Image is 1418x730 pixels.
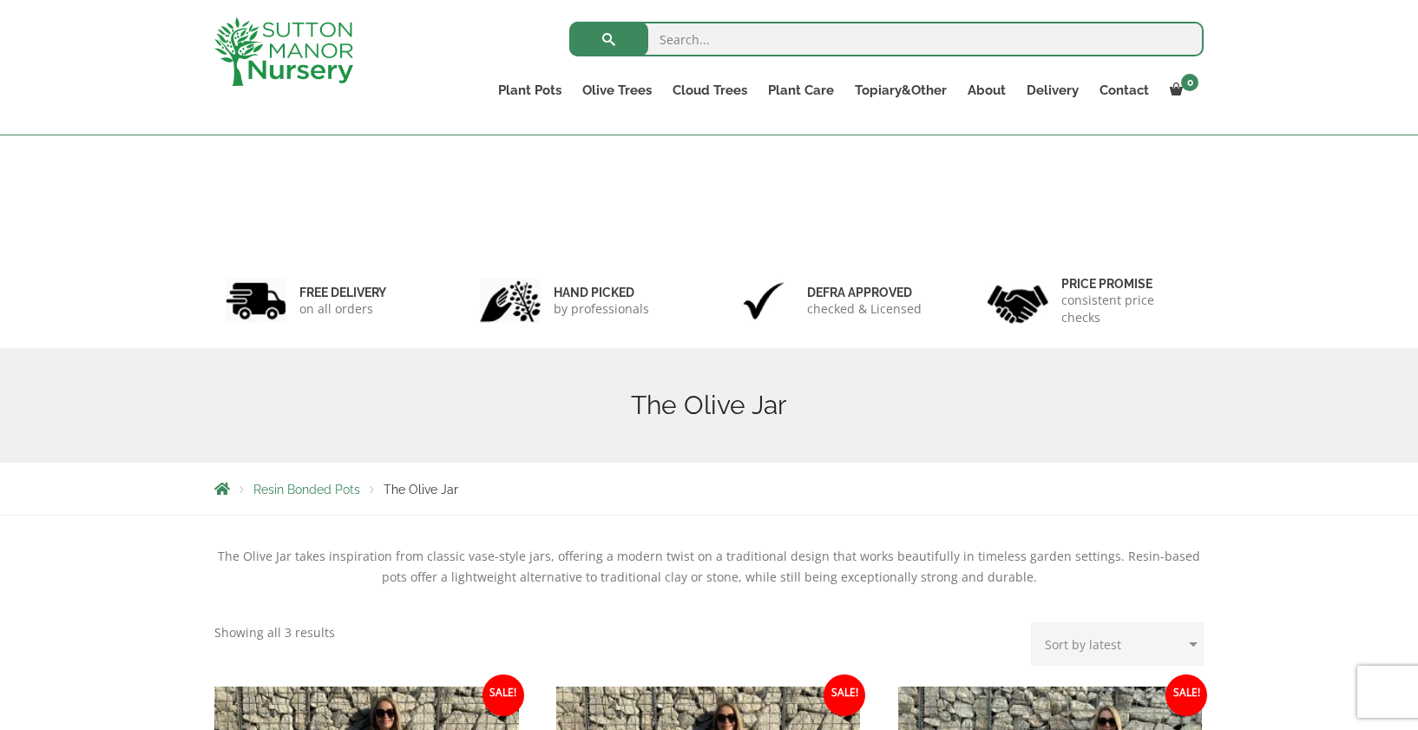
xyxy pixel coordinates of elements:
p: by professionals [554,300,649,318]
img: logo [214,17,353,86]
h6: FREE DELIVERY [299,285,386,300]
img: 1.jpg [226,279,286,323]
p: consistent price checks [1061,292,1193,326]
h6: hand picked [554,285,649,300]
a: About [957,78,1016,102]
h6: Defra approved [807,285,922,300]
a: Cloud Trees [662,78,758,102]
span: Sale! [1165,674,1207,716]
span: The Olive Jar [384,483,458,497]
a: Plant Care [758,78,844,102]
img: 4.jpg [988,274,1048,327]
nav: Breadcrumbs [214,482,1204,496]
a: Contact [1089,78,1159,102]
input: Search... [569,22,1204,56]
p: on all orders [299,300,386,318]
span: 0 [1181,74,1198,91]
h1: The Olive Jar [214,390,1204,421]
select: Shop order [1031,622,1204,666]
a: Resin Bonded Pots [253,483,360,497]
h6: Price promise [1061,276,1193,292]
p: The Olive Jar takes inspiration from classic vase-style jars, offering a modern twist on a tradit... [214,546,1204,588]
img: 3.jpg [733,279,794,323]
a: Plant Pots [488,78,572,102]
a: Olive Trees [572,78,662,102]
span: Sale! [824,674,865,716]
img: 2.jpg [480,279,541,323]
p: Showing all 3 results [214,622,335,643]
a: Delivery [1016,78,1089,102]
span: Sale! [483,674,524,716]
a: Topiary&Other [844,78,957,102]
a: 0 [1159,78,1204,102]
p: checked & Licensed [807,300,922,318]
